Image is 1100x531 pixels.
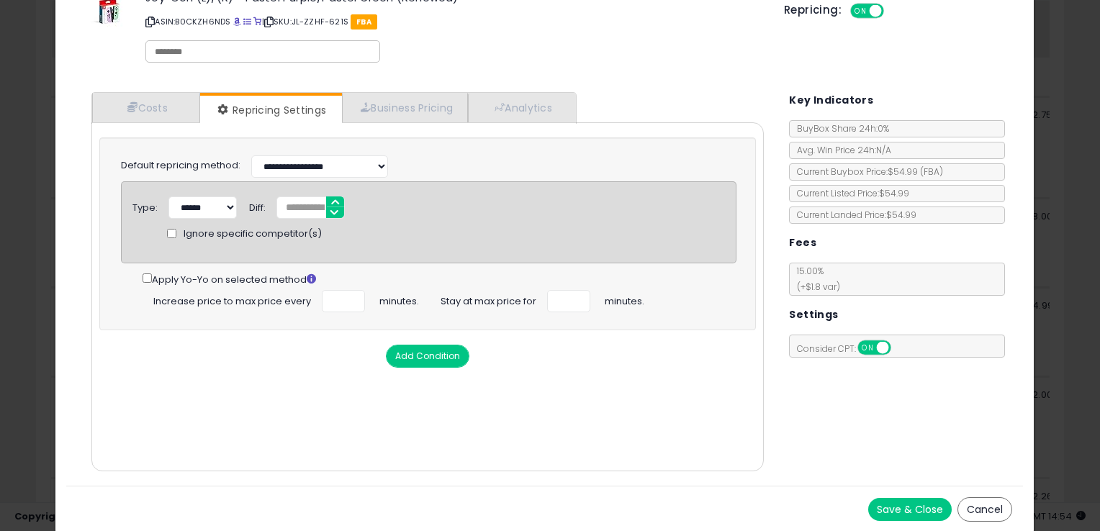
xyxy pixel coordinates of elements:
[868,498,952,521] button: Save & Close
[153,290,311,309] span: Increase price to max price every
[790,281,840,293] span: (+$1.8 var)
[789,234,816,252] h5: Fees
[92,93,200,122] a: Costs
[784,4,842,16] h5: Repricing:
[789,91,873,109] h5: Key Indicators
[888,165,943,178] span: $54.99
[386,345,469,368] button: Add Condition
[468,93,574,122] a: Analytics
[881,5,904,17] span: OFF
[605,290,644,309] span: minutes.
[860,342,878,354] span: ON
[132,196,158,215] div: Type:
[790,209,916,221] span: Current Landed Price: $54.99
[351,14,377,29] span: FBA
[790,342,910,355] span: Consider CPT:
[249,196,266,215] div: Diff:
[379,290,419,309] span: minutes.
[889,342,912,354] span: OFF
[243,16,251,27] a: All offer listings
[441,290,536,309] span: Stay at max price for
[790,187,909,199] span: Current Listed Price: $54.99
[790,122,889,135] span: BuyBox Share 24h: 0%
[790,265,840,293] span: 15.00 %
[145,10,762,33] p: ASIN: B0CKZH6NDS | SKU: JL-ZZHF-621S
[789,306,838,324] h5: Settings
[342,93,468,122] a: Business Pricing
[121,159,240,173] label: Default repricing method:
[920,165,943,178] span: ( FBA )
[957,497,1012,522] button: Cancel
[200,96,341,124] a: Repricing Settings
[253,16,261,27] a: Your listing only
[790,165,943,178] span: Current Buybox Price:
[143,271,736,287] div: Apply Yo-Yo on selected method
[790,144,891,156] span: Avg. Win Price 24h: N/A
[852,5,870,17] span: ON
[233,16,241,27] a: BuyBox page
[184,227,322,241] span: Ignore specific competitor(s)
